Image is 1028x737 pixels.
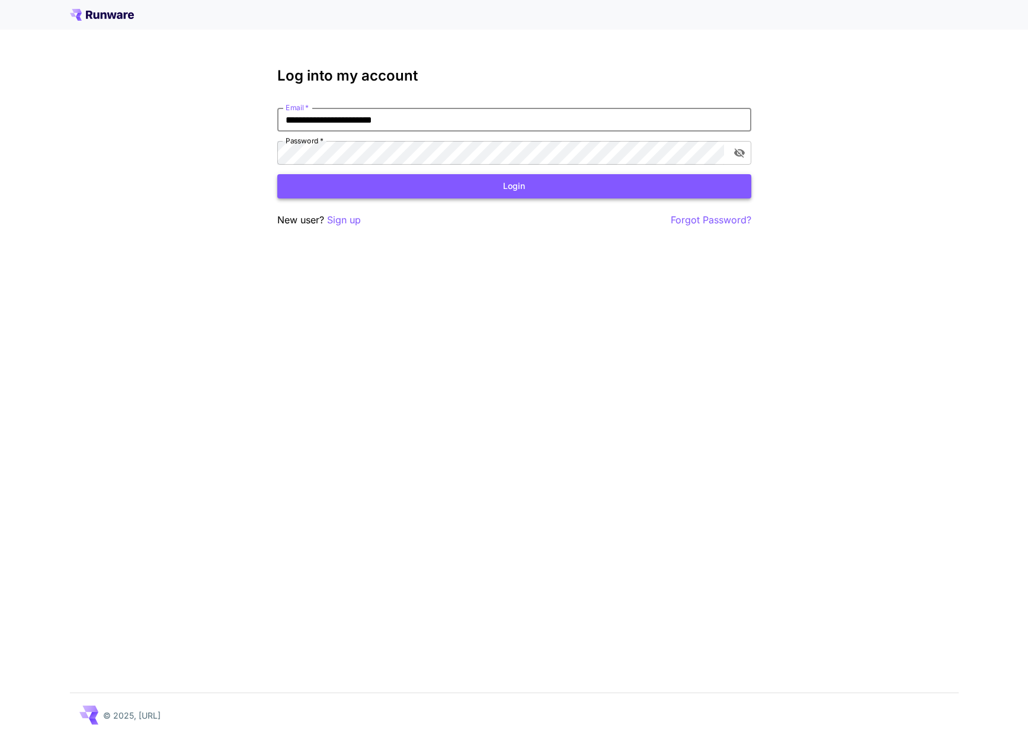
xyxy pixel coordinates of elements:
label: Email [286,102,309,113]
p: © 2025, [URL] [103,709,161,722]
button: Login [277,174,751,198]
button: Sign up [327,213,361,227]
p: New user? [277,213,361,227]
label: Password [286,136,324,146]
button: Forgot Password? [671,213,751,227]
button: toggle password visibility [729,142,750,164]
h3: Log into my account [277,68,751,84]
